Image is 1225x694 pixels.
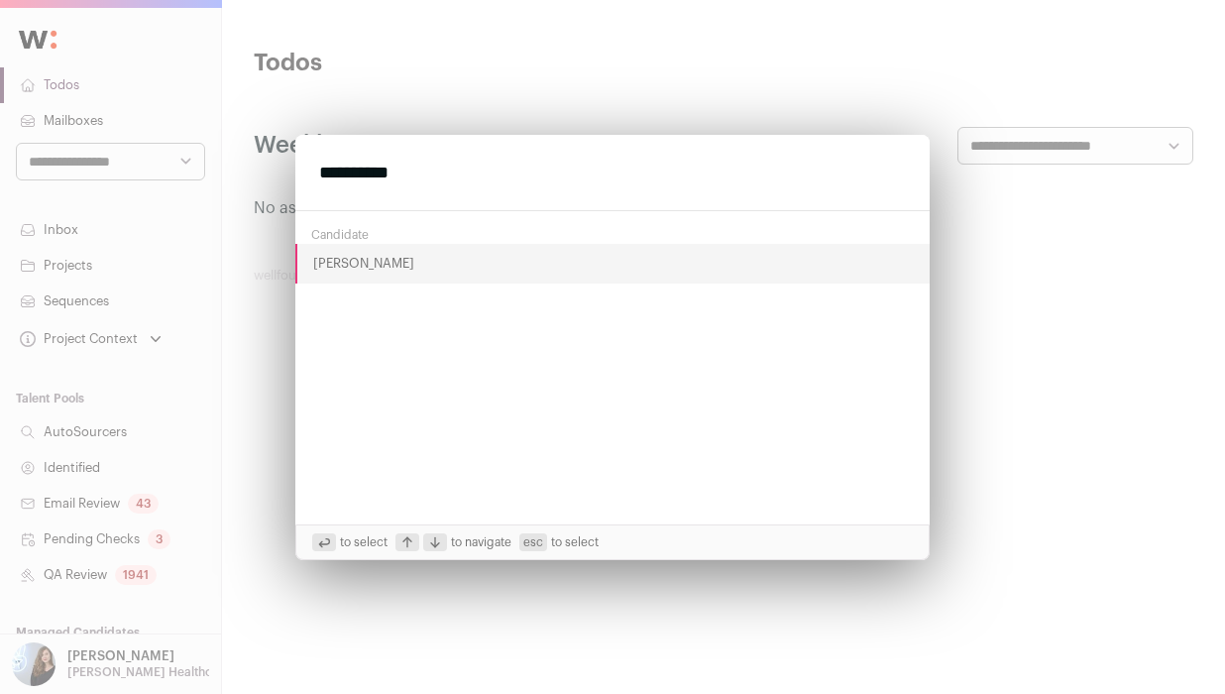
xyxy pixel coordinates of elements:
[519,533,547,551] span: esc
[312,533,388,551] span: to select
[395,533,511,551] span: to navigate
[519,533,599,551] span: to select
[295,219,930,244] div: Candidate
[295,244,930,284] button: [PERSON_NAME]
